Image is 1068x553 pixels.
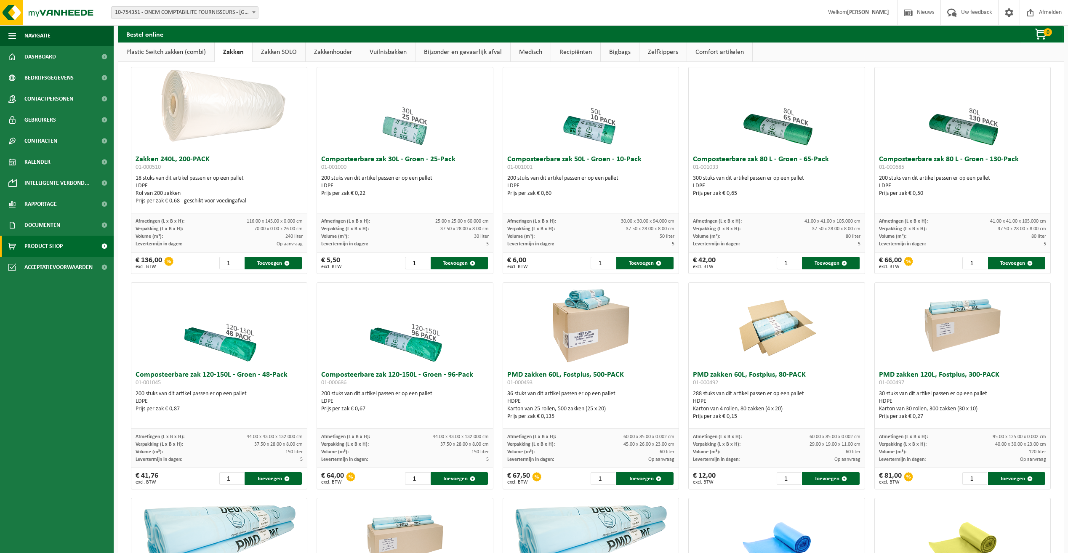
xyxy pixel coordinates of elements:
span: Verpakking (L x B x H): [136,442,183,447]
a: Vuilnisbakken [361,43,415,62]
div: Prijs per zak € 0,87 [136,405,303,413]
a: Zakken [215,43,252,62]
div: LDPE [136,182,303,190]
button: Toevoegen [616,257,674,269]
span: Op aanvraag [1020,457,1046,462]
div: € 67,50 [507,472,530,485]
span: Volume (m³): [693,234,720,239]
button: Toevoegen [245,472,302,485]
span: 01-001045 [136,380,161,386]
div: 200 stuks van dit artikel passen er op een pallet [507,175,674,197]
div: 300 stuks van dit artikel passen er op een pallet [693,175,860,197]
h3: PMD zakken 60L, Fostplus, 500-PACK [507,371,674,388]
div: € 6,00 [507,257,528,269]
button: Toevoegen [616,472,674,485]
span: Afmetingen (L x B x H): [321,219,370,224]
span: 01-000686 [321,380,346,386]
span: Afmetingen (L x B x H): [879,434,928,439]
span: Contactpersonen [24,88,73,109]
span: Levertermijn in dagen: [507,457,554,462]
div: € 136,00 [136,257,162,269]
input: 1 [591,472,615,485]
img: 01-000686 [363,283,447,367]
span: 01-001033 [693,164,718,170]
div: € 12,00 [693,472,716,485]
span: 44.00 x 43.00 x 132.000 cm [247,434,303,439]
span: Afmetingen (L x B x H): [507,434,556,439]
button: Toevoegen [245,257,302,269]
button: Toevoegen [431,257,488,269]
span: 95.00 x 125.00 x 0.002 cm [993,434,1046,439]
a: Recipiënten [551,43,600,62]
span: Navigatie [24,25,51,46]
img: 01-001001 [549,67,633,152]
img: 01-001045 [177,283,261,367]
div: 18 stuks van dit artikel passen er op een pallet [136,175,303,205]
span: Afmetingen (L x B x H): [136,434,184,439]
input: 1 [962,472,987,485]
span: Volume (m³): [507,234,535,239]
span: 150 liter [285,449,303,455]
span: excl. BTW [321,264,342,269]
span: excl. BTW [879,264,902,269]
span: Levertermijn in dagen: [136,242,182,247]
input: 1 [591,257,615,269]
span: Verpakking (L x B x H): [879,442,927,447]
span: excl. BTW [507,480,530,485]
span: excl. BTW [879,480,902,485]
span: Volume (m³): [879,234,906,239]
button: Toevoegen [431,472,488,485]
div: Karton van 30 rollen, 300 zakken (30 x 10) [879,405,1046,413]
div: Prijs per zak € 0,68 - geschikt voor voedingafval [136,197,303,205]
div: Prijs per zak € 0,65 [693,190,860,197]
span: 37.50 x 28.00 x 8.00 cm [812,226,860,231]
div: Prijs per zak € 0,67 [321,405,488,413]
img: 01-001000 [363,67,447,152]
span: 150 liter [471,449,489,455]
input: 1 [405,472,430,485]
div: 36 stuks van dit artikel passen er op een pallet [507,390,674,420]
span: Documenten [24,215,60,236]
span: 80 liter [846,234,860,239]
div: Prijs per zak € 0,60 [507,190,674,197]
span: Levertermijn in dagen: [693,457,740,462]
span: Afmetingen (L x B x H): [879,219,928,224]
span: 5 [486,457,489,462]
span: 41.00 x 41.00 x 105.000 cm [990,219,1046,224]
span: 5 [1044,242,1046,247]
h3: Zakken 240L, 200-PACK [136,156,303,173]
span: Verpakking (L x B x H): [507,226,555,231]
div: LDPE [321,182,488,190]
div: Karton van 25 rollen, 500 zakken (25 x 20) [507,405,674,413]
span: Afmetingen (L x B x H): [693,219,742,224]
span: 60 liter [846,449,860,455]
span: 37.50 x 28.00 x 8.00 cm [626,226,674,231]
span: Verpakking (L x B x H): [136,226,183,231]
span: 60.00 x 85.00 x 0.002 cm [623,434,674,439]
span: Volume (m³): [507,449,535,455]
span: 44.00 x 43.00 x 132.000 cm [433,434,489,439]
span: Verpakking (L x B x H): [321,442,369,447]
div: LDPE [879,182,1046,190]
span: Volume (m³): [693,449,720,455]
div: 200 stuks van dit artikel passen er op een pallet [321,175,488,197]
span: Verpakking (L x B x H): [693,226,740,231]
span: 5 [300,457,303,462]
div: Karton van 4 rollen, 80 zakken (4 x 20) [693,405,860,413]
span: Levertermijn in dagen: [136,457,182,462]
a: Comfort artikelen [687,43,752,62]
img: 01-001033 [735,67,819,152]
span: 01-000497 [879,380,904,386]
input: 1 [962,257,987,269]
div: Prijs per zak € 0,22 [321,190,488,197]
span: excl. BTW [321,480,344,485]
div: LDPE [136,398,303,405]
div: Prijs per zak € 0,27 [879,413,1046,420]
span: Levertermijn in dagen: [693,242,740,247]
div: LDPE [321,398,488,405]
div: € 42,00 [693,257,716,269]
span: Afmetingen (L x B x H): [507,219,556,224]
span: excl. BTW [136,264,162,269]
h3: Composteerbare zak 80 L - Groen - 65-Pack [693,156,860,173]
span: Gebruikers [24,109,56,130]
